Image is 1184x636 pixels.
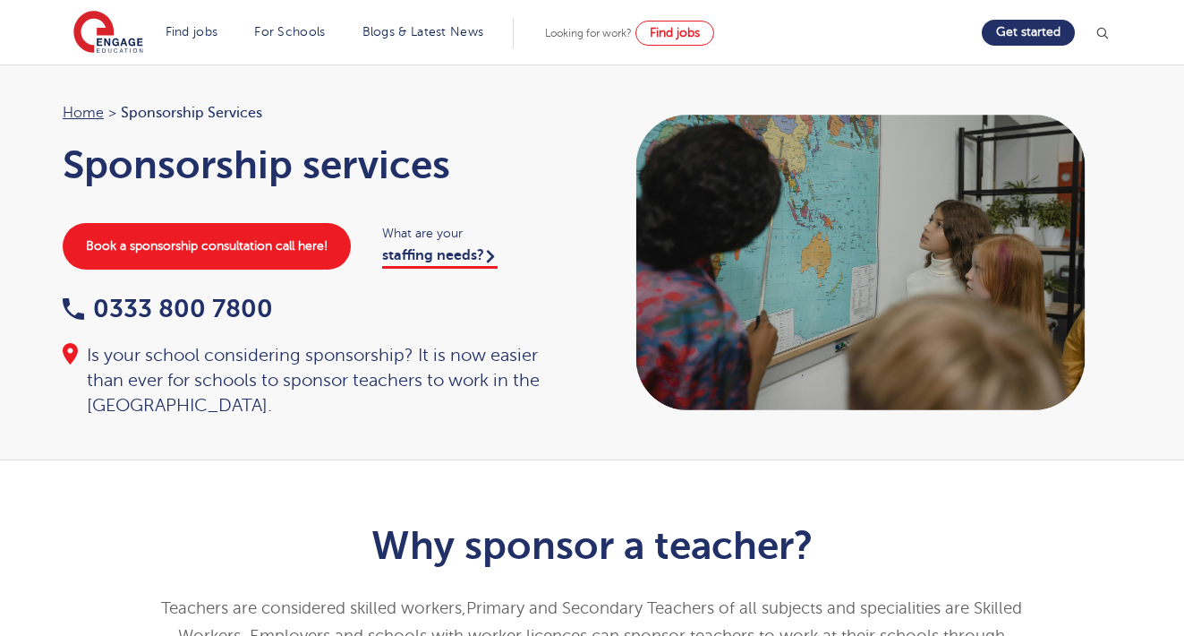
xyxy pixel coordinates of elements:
span: > [108,105,116,121]
nav: breadcrumb [63,101,575,125]
a: For Schools [254,25,325,39]
a: Find jobs [635,21,714,46]
a: Book a sponsorship consultation call here! [63,223,351,270]
div: Is your school considering sponsorship? It is now easier than ever for schools to sponsor teacher... [63,343,575,418]
a: Get started [982,20,1075,46]
img: Engage Education [73,11,143,56]
a: Home [63,105,104,121]
a: Blogs & Latest News [362,25,484,39]
span: What are your [382,223,575,244]
a: staffing needs? [382,247,498,269]
h1: Sponsorship services [63,142,575,187]
b: Why sponsor a teacher? [371,523,813,568]
a: 0333 800 7800 [63,295,273,322]
span: Find jobs [650,26,700,39]
span: Looking for work? [545,27,632,39]
a: Find jobs [166,25,218,39]
span: Sponsorship Services [121,101,262,125]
